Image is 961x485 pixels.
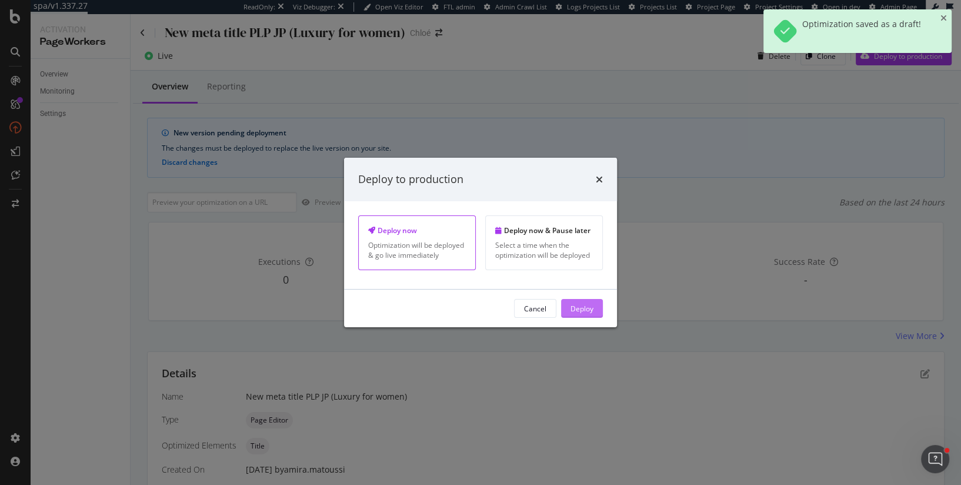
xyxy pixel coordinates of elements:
div: Deploy to production [358,172,463,187]
iframe: Intercom live chat [921,445,949,473]
button: Deploy [561,299,603,318]
div: Deploy now & Pause later [495,225,593,235]
div: Optimization will be deployed & go live immediately [368,240,466,260]
div: Optimization saved as a draft! [802,19,921,44]
div: Cancel [524,303,546,313]
button: Cancel [514,299,556,318]
div: Select a time when the optimization will be deployed [495,240,593,260]
div: Deploy [570,303,593,313]
div: Deploy now [368,225,466,235]
div: modal [344,158,617,327]
div: times [596,172,603,187]
div: close toast [940,14,947,22]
